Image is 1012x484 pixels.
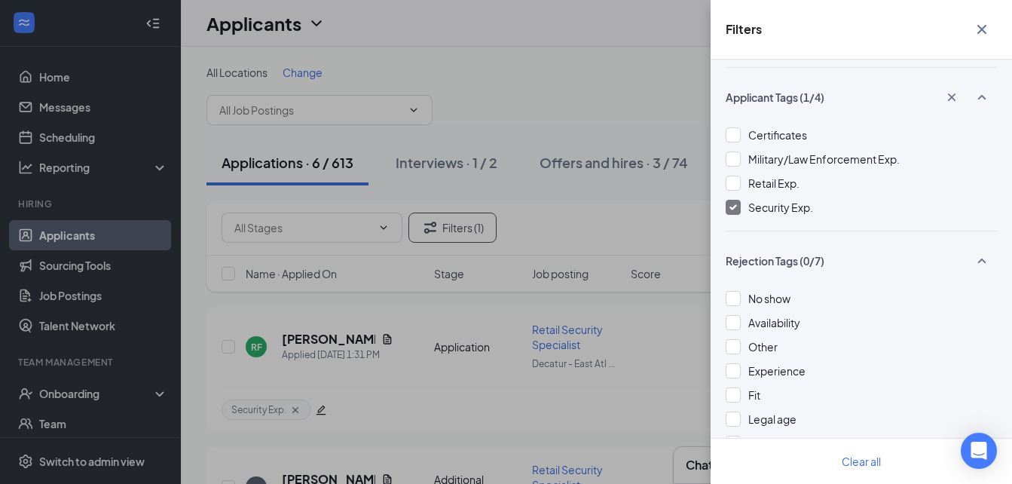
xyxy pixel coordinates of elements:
svg: SmallChevronUp [973,88,991,106]
img: checkbox [729,204,737,210]
span: Fit [748,388,760,402]
div: Open Intercom Messenger [961,433,997,469]
button: Cross [967,15,997,44]
span: Rejection Tags (0/7) [726,253,824,268]
span: Applicant Tags (1/4) [726,90,824,105]
h5: Filters [726,21,762,38]
button: SmallChevronUp [967,247,997,275]
span: Legal age [748,412,796,426]
svg: SmallChevronUp [973,252,991,270]
button: Clear all [824,446,899,476]
span: Military/Law Enforcement Exp. [748,152,900,166]
span: Certificates [748,128,807,142]
svg: Cross [944,90,959,105]
span: Availability [748,316,800,329]
span: No certification [748,437,824,450]
svg: Cross [973,20,991,38]
button: SmallChevronUp [967,83,997,112]
span: Experience [748,364,806,378]
span: No show [748,292,790,305]
span: Retail Exp. [748,176,800,190]
button: Cross [937,84,967,110]
span: Other [748,340,778,354]
span: Security Exp. [748,201,813,214]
